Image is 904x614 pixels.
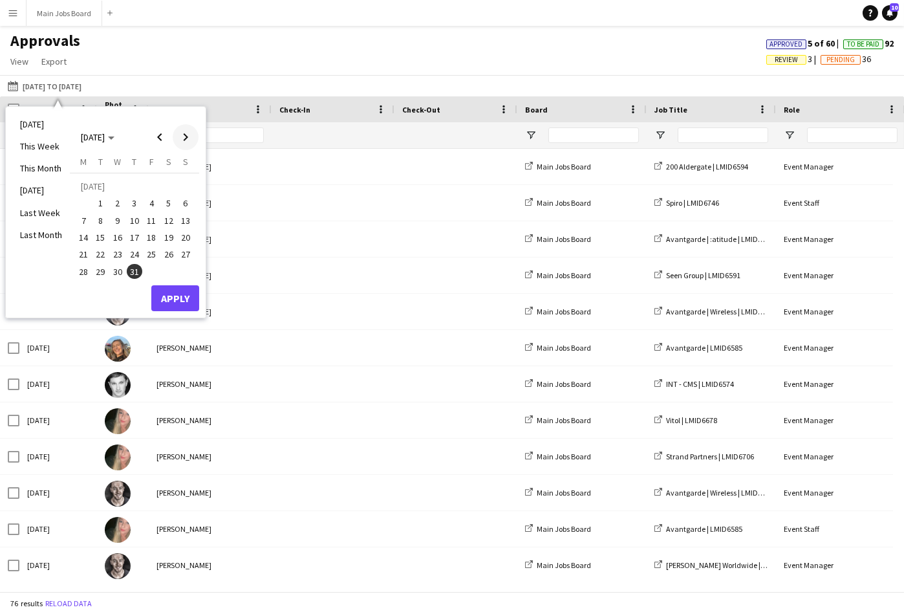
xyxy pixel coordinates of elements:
button: 01-07-2025 [92,195,109,212]
li: This Month [12,157,70,179]
button: 20-07-2025 [177,229,194,246]
span: 27 [178,247,193,263]
span: 200 Aldergate | LMID6594 [666,162,748,171]
div: [DATE] [19,439,97,474]
a: Main Jobs Board [525,488,591,498]
span: Export [41,56,67,67]
button: 04-07-2025 [143,195,160,212]
div: [DATE] [19,511,97,547]
span: Avantgarde | LMID6585 [666,524,742,534]
span: 13 [178,213,193,228]
div: [PERSON_NAME] [149,294,272,329]
button: 13-07-2025 [177,212,194,229]
button: 11-07-2025 [143,212,160,229]
span: 3 [127,196,142,212]
span: Spiro | LMID6746 [666,198,719,208]
span: 7 [76,213,91,228]
button: 06-07-2025 [177,195,194,212]
span: Check-In [279,105,310,115]
span: 28 [76,264,91,280]
a: Main Jobs Board [525,560,591,570]
span: 21 [76,247,91,263]
button: 10-07-2025 [126,212,143,229]
a: Main Jobs Board [525,234,591,244]
div: [DATE] [19,547,97,583]
span: 12 [161,213,177,228]
span: W [114,156,121,168]
span: 36 [821,53,871,65]
span: 31 [127,264,142,280]
div: [DATE] [19,366,97,402]
button: 19-07-2025 [160,229,177,246]
span: 26 [161,247,177,263]
button: Choose month and year [76,126,120,149]
span: T [98,156,103,168]
button: 23-07-2025 [109,246,126,263]
button: 24-07-2025 [126,246,143,263]
span: Date [27,105,45,115]
button: 02-07-2025 [109,195,126,212]
span: To Be Paid [847,40,879,49]
a: Main Jobs Board [525,415,591,425]
button: 08-07-2025 [92,212,109,229]
img: Arthur Thomas [105,481,131,507]
span: 10 [890,3,899,12]
span: Approved [770,40,803,49]
span: S [166,156,171,168]
button: 27-07-2025 [177,246,194,263]
span: Main Jobs Board [537,343,591,353]
a: Main Jobs Board [525,198,591,208]
button: 26-07-2025 [160,246,177,263]
button: Next month [173,124,199,150]
div: [PERSON_NAME] [149,330,272,366]
button: 17-07-2025 [126,229,143,246]
span: 15 [93,230,109,245]
span: Main Jobs Board [537,198,591,208]
a: Main Jobs Board [525,524,591,534]
span: Pending [826,56,855,64]
span: 6 [178,196,193,212]
button: 21-07-2025 [75,246,92,263]
a: [PERSON_NAME] Worldwide | LMID6540 [654,560,794,570]
button: 07-07-2025 [75,212,92,229]
span: M [80,156,87,168]
a: Avantgarde | :atitude | LMID6585 [654,234,773,244]
button: 29-07-2025 [92,263,109,280]
a: 200 Aldergate | LMID6594 [654,162,748,171]
button: 05-07-2025 [160,195,177,212]
span: 22 [93,247,109,263]
span: Board [525,105,548,115]
div: [PERSON_NAME] [149,402,272,438]
li: [DATE] [12,113,70,135]
span: Main Jobs Board [537,234,591,244]
span: [DATE] [81,131,105,143]
span: Review [775,56,798,64]
span: Main Jobs Board [537,524,591,534]
button: 15-07-2025 [92,229,109,246]
a: Main Jobs Board [525,307,591,316]
span: 92 [843,38,894,49]
a: Export [36,53,72,70]
button: 09-07-2025 [109,212,126,229]
div: [PERSON_NAME] [149,547,272,583]
button: Open Filter Menu [525,129,537,141]
img: Emma Kelly [105,408,131,434]
div: [PERSON_NAME] [149,149,272,184]
button: 14-07-2025 [75,229,92,246]
button: Open Filter Menu [784,129,795,141]
span: 29 [93,264,109,280]
span: INT - CMS | LMID6574 [666,379,734,389]
a: Spiro | LMID6746 [654,198,719,208]
input: Job Title Filter Input [678,127,768,143]
span: 4 [144,196,159,212]
input: Name Filter Input [180,127,264,143]
span: Avantgarde | LMID6585 [666,343,742,353]
span: 5 of 60 [766,38,843,49]
span: Main Jobs Board [537,270,591,280]
span: Seen Group | LMID6591 [666,270,740,280]
button: 03-07-2025 [126,195,143,212]
div: [PERSON_NAME] [149,511,272,547]
button: Apply [151,285,199,311]
span: 14 [76,230,91,245]
span: Avantgarde | Wireless | LMID6585 [666,488,773,498]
